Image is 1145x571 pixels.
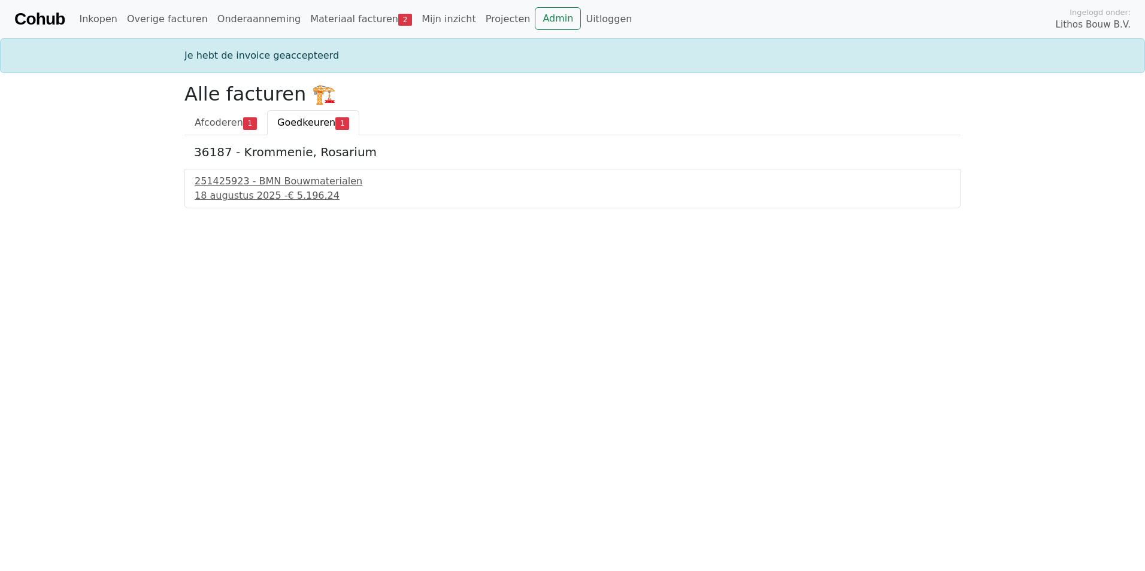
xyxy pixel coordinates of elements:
[481,7,535,31] a: Projecten
[535,7,581,30] a: Admin
[195,189,950,203] div: 18 augustus 2025 -
[305,7,417,31] a: Materiaal facturen2
[243,117,257,129] span: 1
[74,7,122,31] a: Inkopen
[195,117,243,128] span: Afcoderen
[335,117,349,129] span: 1
[177,48,968,63] div: Je hebt de invoice geaccepteerd
[581,7,637,31] a: Uitloggen
[287,190,340,201] span: € 5.196,24
[122,7,213,31] a: Overige facturen
[277,117,335,128] span: Goedkeuren
[417,7,481,31] a: Mijn inzicht
[184,110,267,135] a: Afcoderen1
[213,7,305,31] a: Onderaanneming
[267,110,359,135] a: Goedkeuren1
[1070,7,1131,18] span: Ingelogd onder:
[195,174,950,203] a: 251425923 - BMN Bouwmaterialen18 augustus 2025 -€ 5.196,24
[398,14,412,26] span: 2
[1056,18,1131,32] span: Lithos Bouw B.V.
[184,83,961,105] h2: Alle facturen 🏗️
[195,174,950,189] div: 251425923 - BMN Bouwmaterialen
[194,145,951,159] h5: 36187 - Krommenie, Rosarium
[14,5,65,34] a: Cohub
